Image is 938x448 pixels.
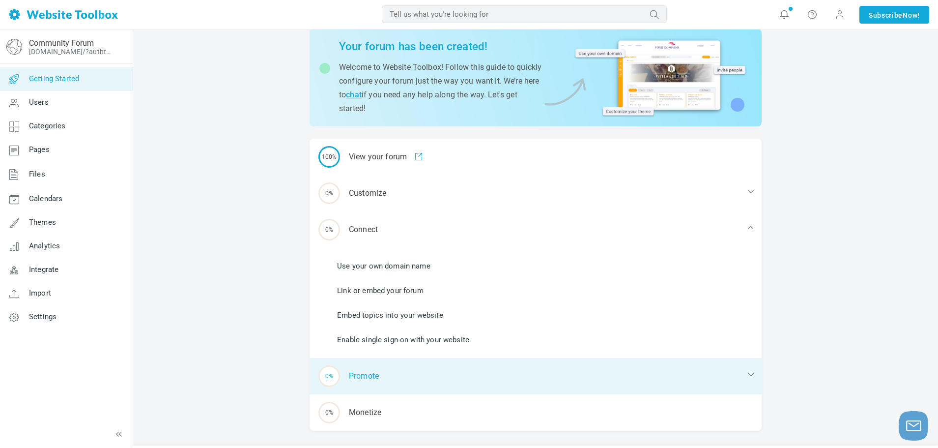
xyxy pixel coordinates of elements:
span: Files [29,170,45,179]
span: 0% [318,219,340,240]
img: globe-icon.png [6,39,22,55]
span: 0% [318,402,340,423]
div: Customize [310,175,762,211]
span: Users [29,98,49,107]
input: Tell us what you're looking for [382,5,667,23]
a: 0% Monetize [310,394,762,431]
a: Link or embed your forum [337,285,424,296]
span: 0% [318,365,340,387]
span: Settings [29,312,57,321]
a: SubscribeNow! [859,6,929,24]
div: Connect [310,211,762,248]
a: Community Forum [29,38,94,48]
span: Integrate [29,265,58,274]
span: Categories [29,121,66,130]
span: Analytics [29,241,60,250]
span: Pages [29,145,50,154]
a: Use your own domain name [337,261,430,271]
button: Launch chat [899,411,928,441]
a: Embed topics into your website [337,310,443,321]
span: Now! [903,10,920,21]
a: Enable single sign-on with your website [337,334,469,345]
span: Import [29,289,51,298]
p: Welcome to Website Toolbox! Follow this guide to quickly configure your forum just the way you wa... [339,60,542,116]
a: chat [346,90,362,99]
div: Promote [310,358,762,394]
span: 0% [318,182,340,204]
a: [DOMAIN_NAME]/?authtoken=ac5bc6934b034736143ff2f3d19eb238&rememberMe=1 [29,48,114,56]
span: Themes [29,218,56,227]
span: 100% [318,146,340,168]
div: Monetize [310,394,762,431]
span: Calendars [29,194,62,203]
h2: Your forum has been created! [339,40,542,53]
span: Getting Started [29,74,79,83]
div: View your forum [310,139,762,175]
a: 100% View your forum [310,139,762,175]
